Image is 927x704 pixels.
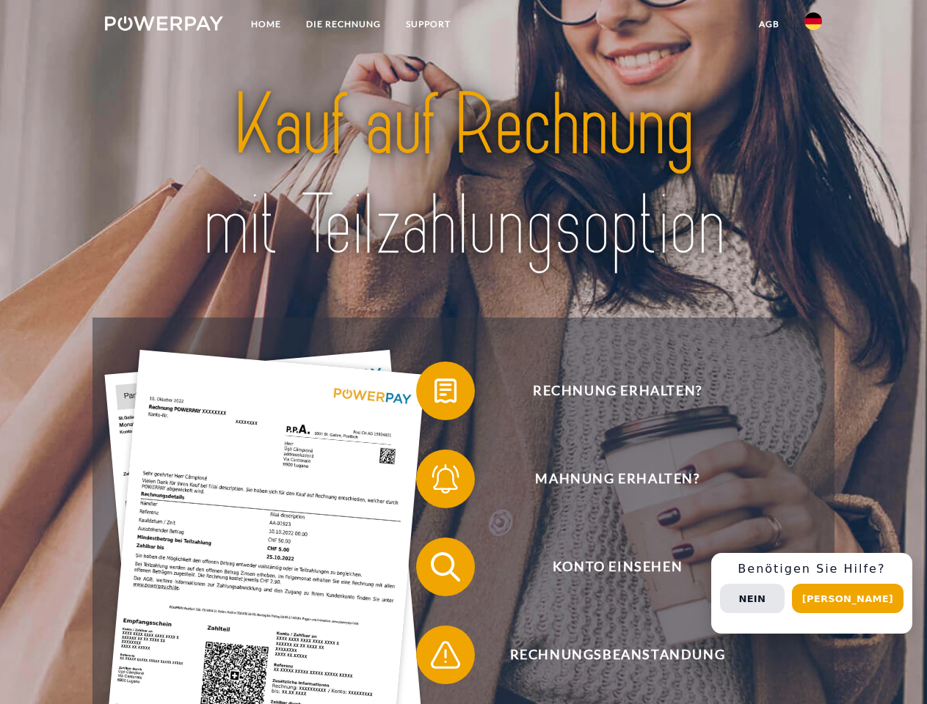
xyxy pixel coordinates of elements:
img: qb_bell.svg [427,461,464,497]
span: Konto einsehen [437,538,797,596]
img: de [804,12,822,30]
a: DIE RECHNUNG [294,11,393,37]
img: qb_search.svg [427,549,464,585]
a: agb [746,11,792,37]
button: Nein [720,584,785,613]
a: SUPPORT [393,11,463,37]
span: Mahnung erhalten? [437,450,797,508]
button: Konto einsehen [416,538,798,596]
span: Rechnungsbeanstandung [437,626,797,684]
img: qb_warning.svg [427,637,464,673]
button: [PERSON_NAME] [792,584,904,613]
h3: Benötigen Sie Hilfe? [720,562,904,576]
a: Home [239,11,294,37]
button: Rechnung erhalten? [416,362,798,420]
img: qb_bill.svg [427,373,464,409]
button: Mahnung erhalten? [416,450,798,508]
button: Rechnungsbeanstandung [416,626,798,684]
img: title-powerpay_de.svg [140,70,787,281]
div: Schnellhilfe [711,553,912,634]
img: logo-powerpay-white.svg [105,16,223,31]
span: Rechnung erhalten? [437,362,797,420]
